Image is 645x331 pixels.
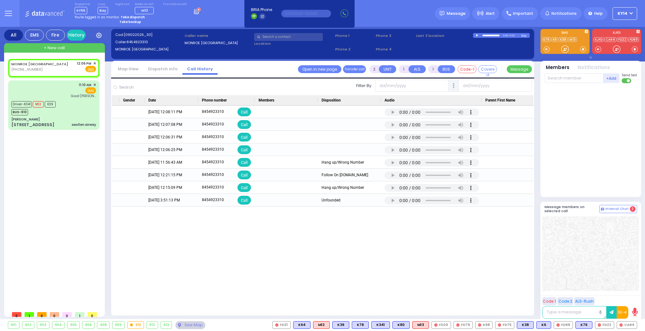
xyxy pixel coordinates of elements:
[594,37,604,42] a: KJFD
[71,94,96,98] span: Good Sam
[11,109,28,115] span: BUS-910
[46,30,65,41] div: Fire
[545,205,599,213] h5: Message members on selected call
[440,11,444,16] img: message.svg
[145,131,198,143] div: [DATE] 12:06:31 PM
[182,66,218,72] a: Call History
[11,122,54,128] div: [STREET_ADDRESS]
[85,87,96,94] span: EMS
[498,323,501,327] img: red-radio-icon.svg
[542,37,551,42] a: K76
[408,65,426,73] button: ALS
[293,321,311,329] div: BLS
[12,312,21,317] span: 0
[202,145,224,154] div: 8454923310
[25,9,67,17] img: Logo
[67,322,79,328] div: 905
[508,32,509,39] div: /
[75,312,84,317] span: 1
[11,117,40,122] div: [PERSON_NAME]
[617,37,628,42] a: FD22
[67,30,86,41] a: History
[50,312,59,317] span: 0
[254,33,323,41] input: Search a contact
[254,41,333,46] label: Location
[83,322,94,328] div: 906
[618,11,627,16] span: KY14
[617,321,637,329] div: CAR4
[575,321,592,329] div: BLS
[628,37,639,42] a: FD69
[8,322,19,328] div: 901
[385,98,395,102] span: Audio
[335,33,374,38] span: Phone 1
[25,30,44,41] div: EMS
[141,8,148,13] span: M12
[595,321,614,329] div: FD22
[485,98,515,102] span: Parent First Name
[75,7,87,14] span: KY56
[202,133,224,142] div: 8454923310
[332,321,349,329] div: BLS
[546,64,569,71] button: Members
[145,194,198,206] div: [DATE] 3:51:13 PM
[115,32,183,38] label: Cad:
[375,80,448,92] input: dd/mm/yyyy
[124,32,152,37] span: [09022025_30]
[4,30,23,41] div: All
[478,65,497,73] button: Covered
[281,10,331,17] input: (000)000-00000
[121,15,145,20] strong: Take dispatch
[37,312,47,317] span: 0
[175,321,205,329] div: See map
[117,81,203,93] input: Search
[272,321,291,329] div: FD21
[293,321,311,329] div: K64
[128,322,144,328] div: 910
[22,322,34,328] div: 902
[251,7,272,13] span: BRIA Phone
[318,194,381,206] div: Unfounded
[542,297,557,305] button: Code 1
[93,61,96,66] span: ✕
[574,297,595,305] button: ALS-Rush
[486,11,495,16] span: Alert
[148,98,156,102] span: Date
[44,45,65,51] span: + New call
[77,61,91,66] span: 12:06 PM
[510,32,515,39] div: 0:23
[79,83,91,87] span: 11:10 AM
[540,31,590,36] label: EMS
[237,145,251,154] div: Call
[371,321,390,329] div: K341
[601,208,604,211] img: comment-alt.png
[62,312,72,317] span: 0
[161,322,172,328] div: 913
[33,101,44,107] span: M12
[605,207,629,211] span: Internal Chat
[322,98,341,102] span: Disposition
[568,37,577,42] a: M13
[630,206,636,212] span: 2
[343,65,366,73] button: Transfer call
[557,297,573,305] button: Code 2
[145,118,198,131] div: [DATE] 12:07:08 PM
[88,312,97,317] span: 0
[517,321,534,329] div: K38
[521,33,530,38] div: Bay
[145,106,198,118] div: [DATE] 12:08:11 PM
[37,322,49,328] div: 903
[75,15,120,20] span: You're logged in as monitor.
[163,3,187,6] label: Fire units on call
[557,323,560,327] img: red-radio-icon.svg
[592,31,641,36] label: KJFD
[145,156,198,169] div: [DATE] 11:56:43 AM
[352,321,369,329] div: K78
[202,183,224,192] div: 8454923310
[507,65,532,73] button: Message
[52,322,65,328] div: 904
[237,120,251,129] div: Call
[185,40,252,46] label: MONROE [GEOGRAPHIC_DATA]
[237,107,251,116] div: Call
[379,65,396,73] button: UNIT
